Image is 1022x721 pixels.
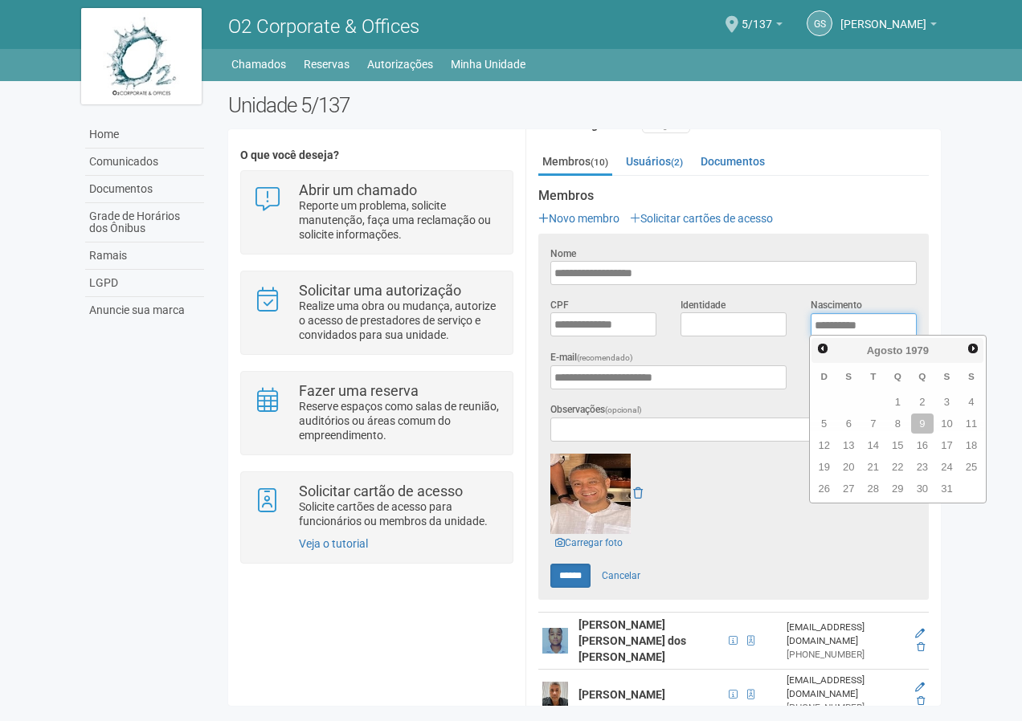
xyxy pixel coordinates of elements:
[787,621,904,648] div: [EMAIL_ADDRESS][DOMAIN_NAME]
[228,15,419,38] span: O2 Corporate & Offices
[812,435,836,455] a: 12
[840,20,937,33] a: [PERSON_NAME]
[85,203,204,242] a: Grade de Horários dos Ônibus
[845,371,852,381] span: Segunda
[253,283,500,342] a: Solicitar uma autorização Realize uma obra ou mudança, autorize o acesso de prestadores de serviç...
[299,299,501,342] p: Realize uma obra ou mudança, autorize o acesso de prestadores de serviço e convidados para sua un...
[542,682,568,707] img: user.png
[911,392,934,412] a: 2
[299,282,461,299] strong: Solicitar uma autorização
[935,435,959,455] a: 17
[862,435,885,455] a: 14
[816,342,829,355] span: Anterior
[870,371,876,381] span: Terça
[240,149,513,161] h4: O que você deseja?
[935,413,959,434] a: 10
[253,484,500,528] a: Solicitar cartão de acesso Solicite cartões de acesso para funcionários ou membros da unidade.
[821,371,828,381] span: Domingo
[886,435,910,455] a: 15
[862,413,885,434] a: 7
[85,297,204,324] a: Anuncie sua marca
[299,483,463,499] strong: Solicitar cartão de acesso
[813,340,832,358] a: Anterior
[862,457,885,477] a: 21
[935,392,959,412] a: 3
[299,198,501,242] p: Reporte um problema, solicite manutenção, faça uma reclamação ou solicite informações.
[538,149,612,176] a: Membros(10)
[451,53,525,75] a: Minha Unidade
[85,176,204,203] a: Documentos
[812,413,836,434] a: 5
[960,392,983,412] a: 4
[681,298,726,312] label: Identidade
[943,371,950,381] span: Sexta
[812,479,836,499] a: 26
[299,537,368,550] a: Veja o tutorial
[85,242,204,270] a: Ramais
[85,121,204,149] a: Home
[837,413,861,434] a: 6
[299,499,501,528] p: Solicite cartões de acesso para funcionários ou membros da unidade.
[538,189,929,203] strong: Membros
[917,695,925,707] a: Excluir membro
[550,246,576,261] label: Nome
[960,413,983,434] a: 11
[367,53,433,75] a: Autorizações
[697,149,769,173] a: Documentos
[911,435,934,455] a: 16
[605,405,642,414] span: (opcional)
[911,413,934,434] a: 9
[862,479,885,499] a: 28
[787,648,904,662] div: [PHONE_NUMBER]
[886,413,910,434] a: 8
[886,479,910,499] a: 29
[960,435,983,455] a: 18
[915,682,925,693] a: Editar membro
[918,371,926,381] span: Quinta
[550,350,633,365] label: E-mail
[963,340,982,358] a: Próximo
[840,2,926,31] span: GILBERTO STIEBLER FILHO
[253,384,500,442] a: Fazer uma reserva Reserve espaços como salas de reunião, auditórios ou áreas comum do empreendime...
[807,10,832,36] a: GS
[911,479,934,499] a: 30
[550,402,642,418] label: Observações
[550,534,628,552] a: Carregar foto
[968,371,975,381] span: Sábado
[253,183,500,242] a: Abrir um chamado Reporte um problema, solicite manutenção, faça uma reclamação ou solicite inform...
[550,454,631,534] img: GetFile
[960,457,983,477] a: 25
[935,479,959,499] a: 31
[578,688,665,701] strong: [PERSON_NAME]
[905,344,929,356] span: 1979
[228,93,941,117] h2: Unidade 5/137
[837,479,861,499] a: 27
[622,149,687,173] a: Usuários(2)
[812,457,836,477] a: 19
[787,701,904,715] div: [PHONE_NUMBER]
[542,628,568,654] img: user.png
[917,642,925,653] a: Excluir membro
[591,157,608,168] small: (10)
[299,382,419,399] strong: Fazer uma reserva
[578,618,686,663] strong: [PERSON_NAME] [PERSON_NAME] dos [PERSON_NAME]
[630,212,773,225] a: Solicitar cartões de acesso
[837,457,861,477] a: 20
[811,298,862,312] label: Nascimento
[81,8,202,104] img: logo.jpg
[886,392,910,412] a: 1
[867,344,903,356] span: Agosto
[886,457,910,477] a: 22
[911,457,934,477] a: 23
[633,487,643,499] a: Remover
[894,371,901,381] span: Quarta
[787,674,904,701] div: [EMAIL_ADDRESS][DOMAIN_NAME]
[299,399,501,442] p: Reserve espaços como salas de reunião, auditórios ou áreas comum do empreendimento.
[85,149,204,176] a: Comunicados
[231,53,286,75] a: Chamados
[550,298,569,312] label: CPF
[837,435,861,455] a: 13
[915,628,925,639] a: Editar membro
[299,181,417,198] strong: Abrir um chamado
[538,212,619,225] a: Novo membro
